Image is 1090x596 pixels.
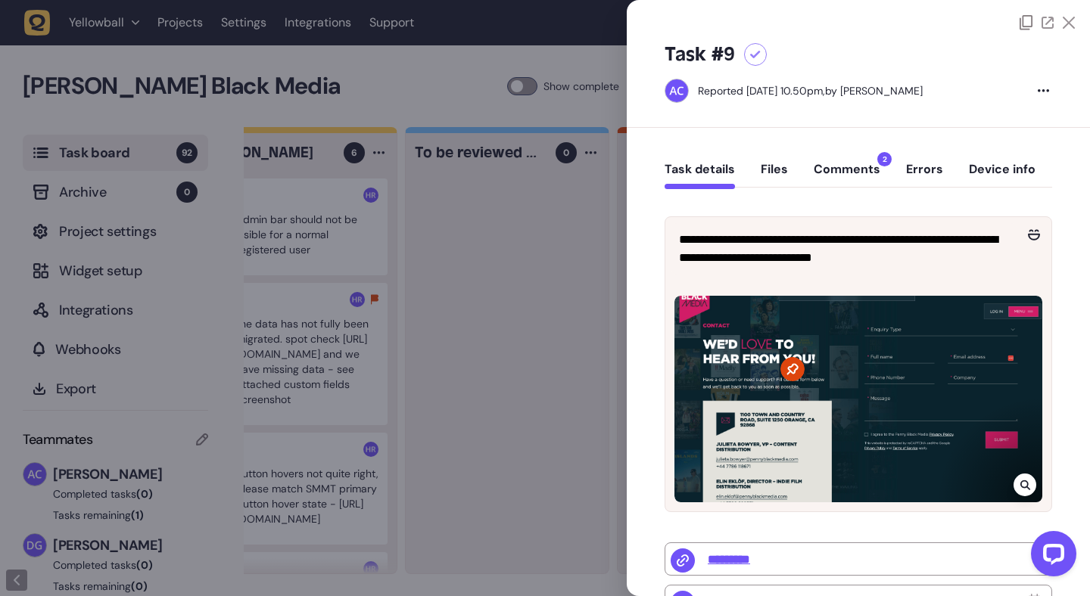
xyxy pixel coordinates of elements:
[969,162,1035,189] button: Device info
[698,84,825,98] div: Reported [DATE] 10.50pm,
[1019,525,1082,588] iframe: LiveChat chat widget
[906,162,943,189] button: Errors
[698,83,923,98] div: by [PERSON_NAME]
[665,79,688,102] img: Ameet Chohan
[761,162,788,189] button: Files
[665,42,735,67] h5: Task #9
[665,162,735,189] button: Task details
[814,162,880,189] button: Comments
[877,152,892,166] span: 2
